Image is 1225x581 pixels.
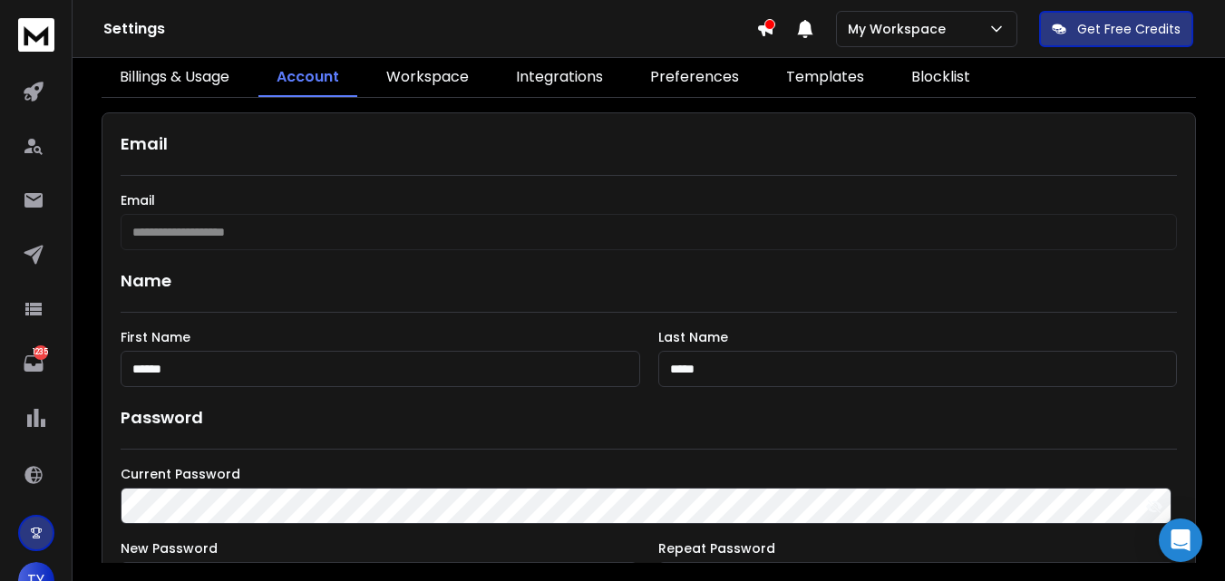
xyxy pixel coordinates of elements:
[658,542,1178,555] label: Repeat Password
[768,59,882,97] a: Templates
[258,59,357,97] a: Account
[15,345,52,382] a: 1235
[368,59,487,97] a: Workspace
[18,18,54,52] img: logo
[1077,20,1181,38] p: Get Free Credits
[498,59,621,97] a: Integrations
[121,542,640,555] label: New Password
[121,468,1177,480] label: Current Password
[848,20,953,38] p: My Workspace
[121,331,640,344] label: First Name
[658,331,1178,344] label: Last Name
[102,59,248,97] a: Billings & Usage
[121,405,203,431] h1: Password
[103,18,756,40] h1: Settings
[121,131,1177,157] h1: Email
[34,345,48,360] p: 1235
[121,194,1177,207] label: Email
[893,59,988,97] a: Blocklist
[121,268,1177,294] h1: Name
[632,59,757,97] a: Preferences
[1039,11,1193,47] button: Get Free Credits
[1159,518,1202,562] div: Open Intercom Messenger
